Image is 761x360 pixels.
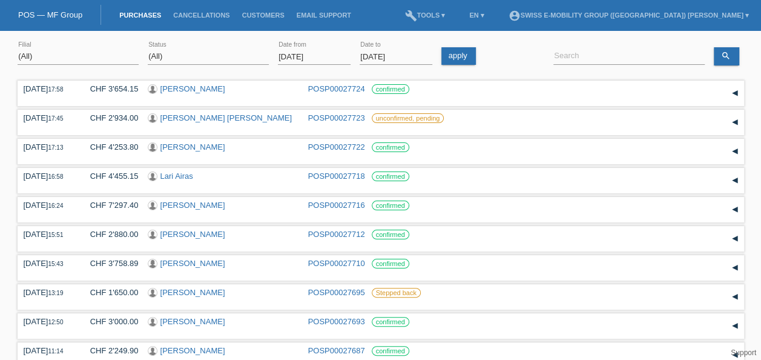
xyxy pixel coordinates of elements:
[714,47,739,65] a: search
[731,348,756,357] a: Support
[81,346,139,355] div: CHF 2'249.90
[81,172,139,181] div: CHF 4'455.15
[160,230,225,239] a: [PERSON_NAME]
[726,84,744,102] div: expand/collapse
[48,232,63,238] span: 15:51
[160,113,292,122] a: [PERSON_NAME] [PERSON_NAME]
[372,259,409,268] label: confirmed
[81,201,139,210] div: CHF 7'297.40
[24,142,72,152] div: [DATE]
[81,113,139,122] div: CHF 2'934.00
[81,84,139,93] div: CHF 3'654.15
[405,10,417,22] i: build
[24,201,72,210] div: [DATE]
[372,317,409,327] label: confirmed
[160,288,225,297] a: [PERSON_NAME]
[48,261,63,267] span: 15:43
[372,172,409,181] label: confirmed
[372,288,421,298] label: Stepped back
[81,288,139,297] div: CHF 1'650.00
[48,348,63,355] span: 11:14
[726,288,744,306] div: expand/collapse
[372,113,444,123] label: unconfirmed, pending
[160,172,193,181] a: Lari Airas
[291,12,357,19] a: Email Support
[81,317,139,326] div: CHF 3'000.00
[308,346,365,355] a: POSP00027687
[463,12,490,19] a: EN ▾
[726,230,744,248] div: expand/collapse
[48,115,63,122] span: 17:45
[48,173,63,180] span: 16:58
[48,319,63,325] span: 12:50
[509,10,521,22] i: account_circle
[81,230,139,239] div: CHF 2'880.00
[308,230,365,239] a: POSP00027712
[113,12,167,19] a: Purchases
[160,317,225,326] a: [PERSON_NAME]
[308,201,365,210] a: POSP00027716
[372,230,409,239] label: confirmed
[24,317,72,326] div: [DATE]
[160,259,225,268] a: [PERSON_NAME]
[308,113,365,122] a: POSP00027723
[236,12,291,19] a: Customers
[160,142,225,152] a: [PERSON_NAME]
[726,317,744,335] div: expand/collapse
[441,47,476,65] a: apply
[24,259,72,268] div: [DATE]
[81,259,139,268] div: CHF 3'758.89
[721,51,731,61] i: search
[24,113,72,122] div: [DATE]
[308,259,365,268] a: POSP00027710
[160,84,225,93] a: [PERSON_NAME]
[48,144,63,151] span: 17:13
[48,202,63,209] span: 16:24
[24,288,72,297] div: [DATE]
[726,172,744,190] div: expand/collapse
[726,259,744,277] div: expand/collapse
[24,346,72,355] div: [DATE]
[726,201,744,219] div: expand/collapse
[372,346,409,356] label: confirmed
[24,230,72,239] div: [DATE]
[308,84,365,93] a: POSP00027724
[372,84,409,94] label: confirmed
[48,290,63,296] span: 13:19
[24,172,72,181] div: [DATE]
[24,84,72,93] div: [DATE]
[308,172,365,181] a: POSP00027718
[308,317,365,326] a: POSP00027693
[502,12,755,19] a: account_circleSwiss E-Mobility Group ([GEOGRAPHIC_DATA]) [PERSON_NAME] ▾
[726,113,744,132] div: expand/collapse
[308,288,365,297] a: POSP00027695
[48,86,63,93] span: 17:58
[81,142,139,152] div: CHF 4'253.80
[726,142,744,161] div: expand/collapse
[372,201,409,210] label: confirmed
[160,201,225,210] a: [PERSON_NAME]
[160,346,225,355] a: [PERSON_NAME]
[308,142,365,152] a: POSP00027722
[167,12,236,19] a: Cancellations
[18,10,82,19] a: POS — MF Group
[372,142,409,152] label: confirmed
[399,12,452,19] a: buildTools ▾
